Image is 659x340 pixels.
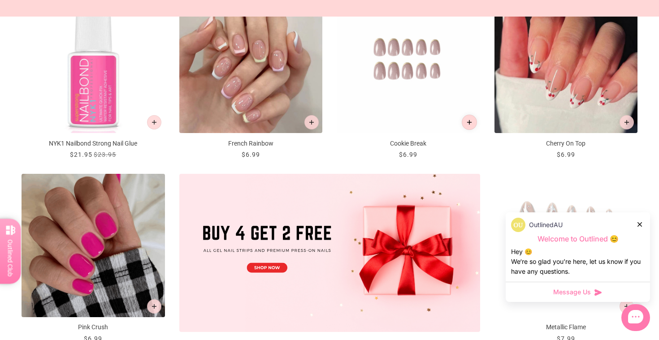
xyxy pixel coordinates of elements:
span: Message Us [553,288,591,297]
span: $6.99 [399,151,417,158]
p: Metallic Flame [494,323,638,332]
p: NYK1 Nailbond Strong Nail Glue [22,139,165,148]
div: Hey 😊 We‘re so glad you’re here, let us know if you have any questions. [511,247,645,276]
span: $6.99 [242,151,260,158]
button: Add to cart [462,115,477,130]
p: Welcome to Outlined 😊 [511,234,645,244]
span: $21.95 [70,151,92,158]
img: Metallic Flame - Press On Nails [494,174,638,317]
p: Cookie Break [337,139,480,148]
button: Add to cart [147,115,161,129]
span: $6.99 [557,151,575,158]
span: $23.95 [94,151,116,158]
button: Add to cart [620,299,634,314]
img: data:image/png;base64,iVBORw0KGgoAAAANSUhEUgAAACQAAAAkCAYAAADhAJiYAAAAAXNSR0IArs4c6QAAAERlWElmTU0... [511,218,525,232]
img: Pink Crush-Press on Manicure-Outlined [22,174,165,317]
button: Add to cart [147,299,161,314]
p: Cherry On Top [494,139,638,148]
button: Add to cart [620,115,634,129]
button: Add to cart [304,115,319,129]
p: Pink Crush [22,323,165,332]
p: French Rainbow [179,139,323,148]
p: OutlinedAU [529,220,563,230]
